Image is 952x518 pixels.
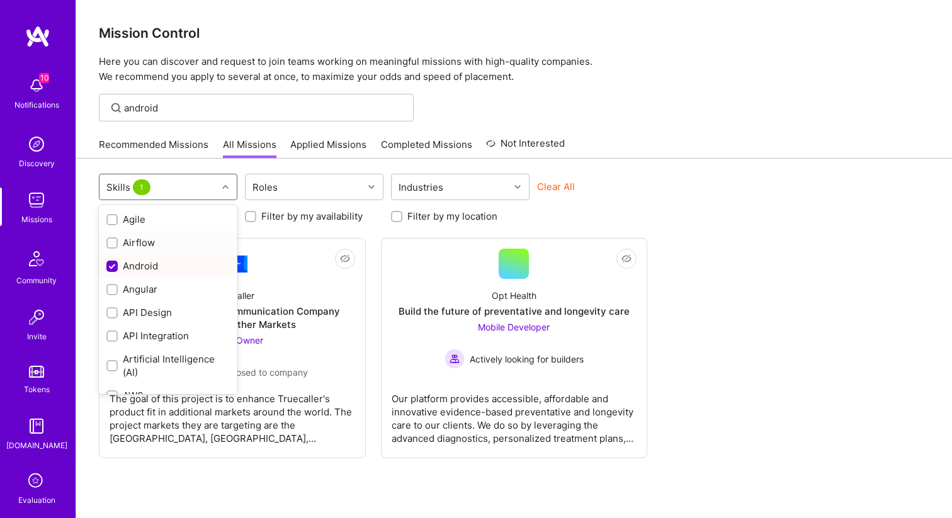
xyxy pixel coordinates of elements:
[25,470,48,493] i: icon SelectionTeam
[249,178,281,196] div: Roles
[106,236,230,249] div: Airflow
[514,184,521,190] i: icon Chevron
[399,305,630,318] div: Build the future of preventative and longevity care
[621,254,632,264] i: icon EyeClosed
[109,101,123,115] i: icon SearchGrey
[223,138,276,159] a: All Missions
[222,184,229,190] i: icon Chevron
[106,389,230,402] div: AWS
[110,382,355,445] div: The goal of this project is to enhance Truecaller's product fit in additional markets around the ...
[106,283,230,296] div: Angular
[261,210,363,223] label: Filter by my availability
[6,439,67,452] div: [DOMAIN_NAME]
[470,352,584,366] span: Actively looking for builders
[24,414,49,439] img: guide book
[486,136,565,159] a: Not Interested
[24,132,49,157] img: discovery
[99,54,929,84] p: Here you can discover and request to join teams working on meaningful missions with high-quality ...
[106,352,230,379] div: Artificial Intelligence (AI)
[290,138,366,159] a: Applied Missions
[492,289,536,302] div: Opt Health
[14,98,59,111] div: Notifications
[21,213,52,226] div: Missions
[181,366,308,379] span: Builders proposed to company
[340,254,350,264] i: icon EyeClosed
[407,210,497,223] label: Filter by my location
[24,73,49,98] img: bell
[381,138,472,159] a: Completed Missions
[106,259,230,273] div: Android
[25,25,50,48] img: logo
[18,493,55,507] div: Evaluation
[106,213,230,226] div: Agile
[395,178,446,196] div: Industries
[106,329,230,342] div: API Integration
[392,382,637,445] div: Our platform provides accessible, affordable and innovative evidence-based preventative and longe...
[24,188,49,213] img: teamwork
[24,383,50,396] div: Tokens
[99,138,208,159] a: Recommended Missions
[106,306,230,319] div: API Design
[478,322,550,332] span: Mobile Developer
[445,349,465,369] img: Actively looking for builders
[368,184,375,190] i: icon Chevron
[27,330,47,343] div: Invite
[537,180,575,193] button: Clear All
[16,274,57,287] div: Community
[124,101,404,115] input: Find Mission...
[392,249,637,448] a: Opt HealthBuild the future of preventative and longevity careMobile Developer Actively looking fo...
[133,179,150,195] span: 1
[29,366,44,378] img: tokens
[99,25,929,41] h3: Mission Control
[24,305,49,330] img: Invite
[21,244,52,274] img: Community
[39,73,49,83] span: 10
[103,178,156,196] div: Skills
[19,157,55,170] div: Discovery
